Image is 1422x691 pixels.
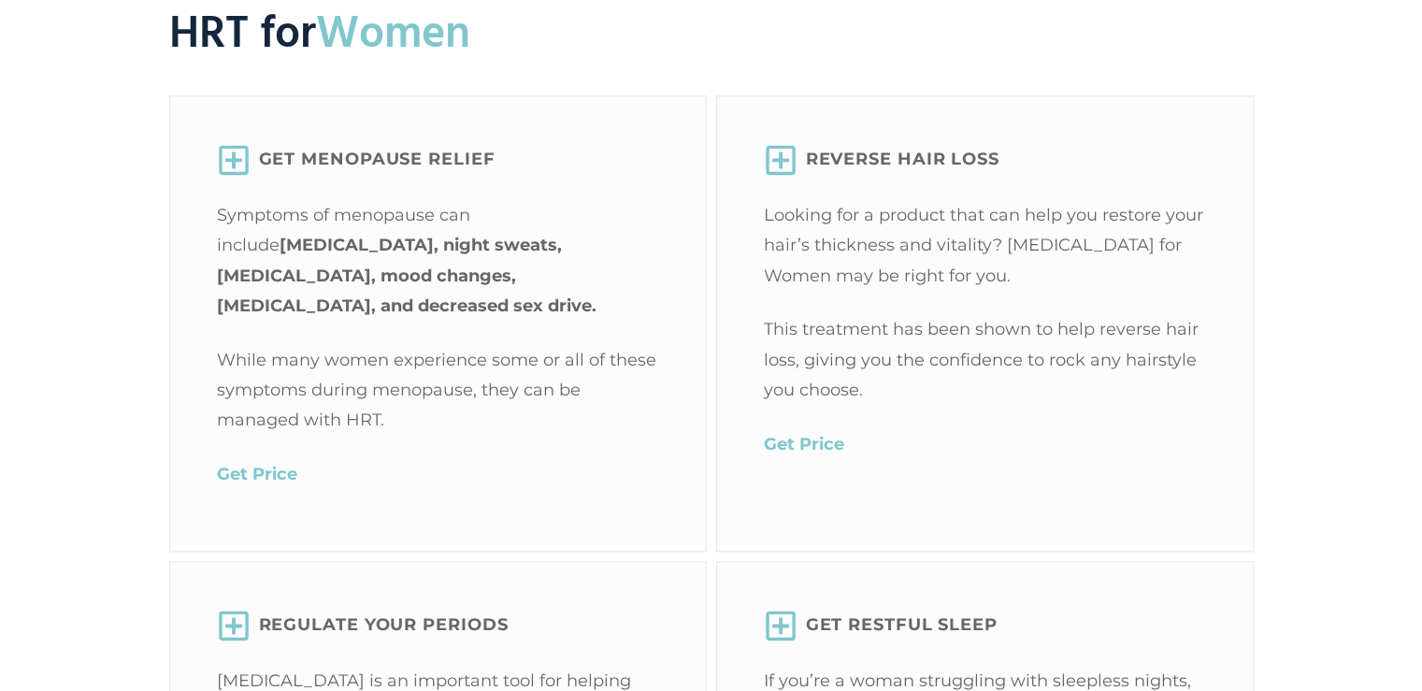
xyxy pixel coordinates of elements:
h2: HRT for [169,4,1254,66]
a: Get Price [217,464,297,484]
span: GET Menopause Relief [259,144,496,174]
strong: [MEDICAL_DATA], night sweats, [MEDICAL_DATA], mood changes, [MEDICAL_DATA], and decreased sex drive. [217,235,596,316]
span: Regulate your Periods [259,610,509,640]
p: Symptoms of menopause can include [217,200,659,322]
p: Looking for a product that can help you restore your hair’s thickness and vitality? [MEDICAL_DATA... [764,200,1206,291]
a: Get Price [764,434,844,454]
p: This treatment has been shown to help reverse hair loss, giving you the confidence to rock any ha... [764,314,1206,405]
span: Reverse Hair Loss [806,144,999,174]
span: GET Restful Sleep [806,610,998,640]
p: While many women experience some or all of these symptoms during menopause, they can be managed w... [217,345,659,436]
